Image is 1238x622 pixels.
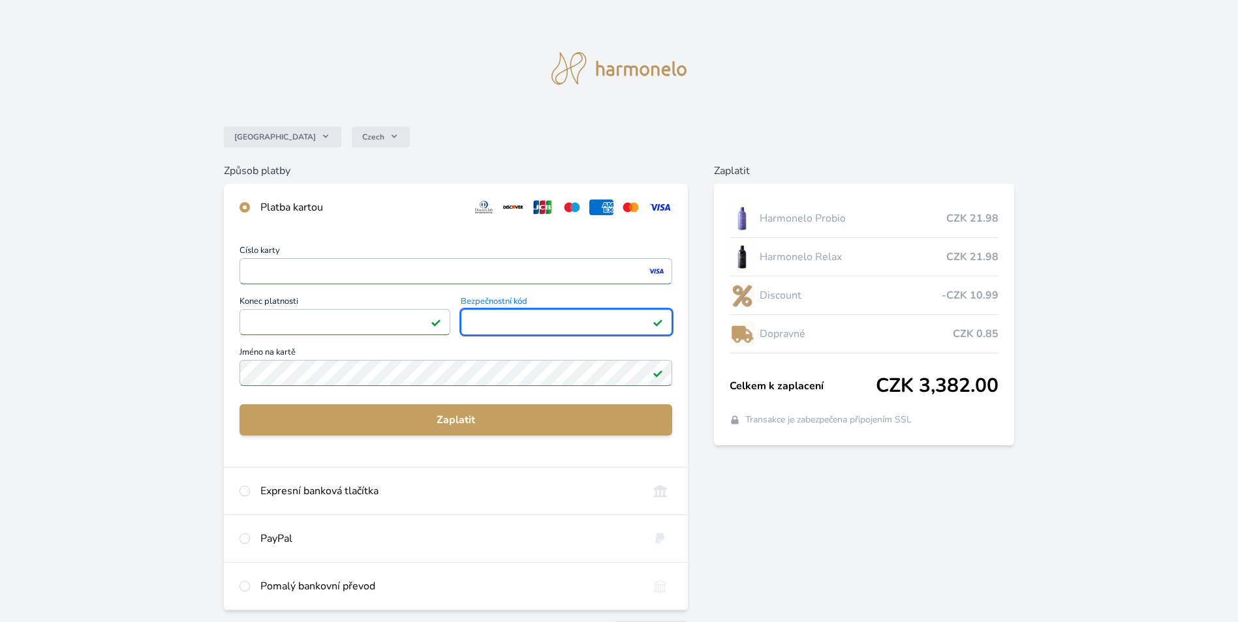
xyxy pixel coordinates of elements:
img: Platné pole [653,368,663,378]
img: visa.svg [648,200,672,215]
span: Dopravné [760,326,953,342]
span: Zaplatit [250,412,662,428]
span: Jméno na kartě [240,348,672,360]
img: diners.svg [472,200,496,215]
img: CLEAN_PROBIO_se_stinem_x-lo.jpg [730,202,754,235]
div: Platba kartou [260,200,461,215]
div: Pomalý bankovní převod [260,578,638,594]
img: paypal.svg [648,531,672,546]
img: logo.svg [551,52,687,85]
button: Czech [352,126,410,147]
img: amex.svg [589,200,613,215]
img: discount-lo.png [730,279,754,312]
span: Czech [362,132,384,142]
img: visa [647,265,665,277]
span: Harmonelo Relax [760,249,947,265]
img: bankTransfer_IBAN.svg [648,578,672,594]
h6: Zaplatit [714,163,1015,179]
span: [GEOGRAPHIC_DATA] [234,132,316,142]
span: CZK 3,382.00 [876,374,998,398]
img: Platné pole [653,317,663,327]
span: Harmonelo Probio [760,211,947,226]
div: Expresní banková tlačítka [260,483,638,499]
input: Jméno na kartěPlatné pole [240,360,672,386]
span: Transakce je zabezpečena připojením SSL [745,413,912,426]
iframe: Iframe pro datum vypršení platnosti [245,313,444,331]
span: Konec platnosti [240,297,450,309]
span: CZK 0.85 [953,326,998,342]
img: maestro.svg [560,200,584,215]
iframe: Iframe pro bezpečnostní kód [467,313,666,331]
img: mc.svg [619,200,643,215]
span: -CZK 10.99 [942,288,998,303]
img: jcb.svg [531,200,555,215]
button: Zaplatit [240,404,672,436]
span: CZK 21.98 [946,249,998,265]
iframe: Iframe pro číslo karty [245,262,666,280]
img: Platné pole [431,317,441,327]
span: Celkem k zaplacení [730,378,876,394]
h6: Způsob platby [224,163,688,179]
button: [GEOGRAPHIC_DATA] [224,126,341,147]
span: CZK 21.98 [946,211,998,226]
span: Číslo karty [240,246,672,258]
img: discover.svg [501,200,525,215]
span: Discount [760,288,942,303]
span: Bezpečnostní kód [461,297,672,309]
img: CLEAN_RELAX_se_stinem_x-lo.jpg [730,241,754,273]
div: PayPal [260,531,638,546]
img: onlineBanking_CZ.svg [648,483,672,499]
img: delivery-lo.png [730,318,754,350]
